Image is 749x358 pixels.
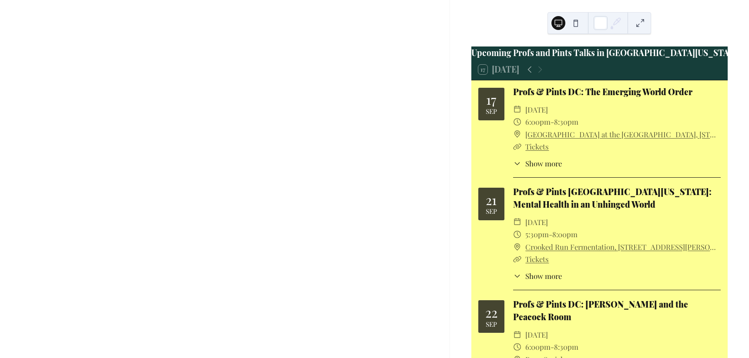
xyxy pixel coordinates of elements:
a: Profs & Pints [GEOGRAPHIC_DATA][US_STATE]: Mental Health in an Unhinged World [513,186,712,210]
span: - [549,228,552,241]
a: Tickets [525,142,549,151]
a: Crooked Run Fermentation, [STREET_ADDRESS][PERSON_NAME] [525,241,721,253]
a: [GEOGRAPHIC_DATA] at the [GEOGRAPHIC_DATA], [STREET_ADDRESS][US_STATE][US_STATE] [525,128,721,141]
div: Upcoming Profs and Pints Talks in [GEOGRAPHIC_DATA][US_STATE] [471,46,728,59]
div: ​ [513,116,521,128]
div: ​ [513,103,521,116]
span: 6:00pm [525,116,551,128]
div: Sep [486,108,497,115]
div: Sep [486,321,497,328]
span: Show more [525,158,562,169]
div: 21 [486,193,497,206]
div: ​ [513,253,521,265]
span: 8:30pm [554,341,578,353]
a: Profs & Pints DC: [PERSON_NAME] and the Peacock Room [513,298,688,322]
button: ​Show more [513,271,562,282]
div: 22 [485,306,497,319]
span: [DATE] [525,103,548,116]
div: ​ [513,271,521,282]
div: ​ [513,140,521,153]
span: 8:30pm [554,116,578,128]
div: ​ [513,128,521,141]
div: ​ [513,228,521,241]
div: ​ [513,241,521,253]
span: - [551,341,554,353]
a: Tickets [525,254,549,264]
span: 5:30pm [525,228,549,241]
span: [DATE] [525,216,548,229]
div: ​ [513,158,521,169]
span: [DATE] [525,328,548,341]
div: 17 [486,93,496,106]
span: 6:00pm [525,341,551,353]
span: Show more [525,271,562,282]
div: ​ [513,216,521,229]
button: ​Show more [513,158,562,169]
a: Profs & Pints DC: The Emerging World Order [513,86,692,97]
div: ​ [513,328,521,341]
div: ​ [513,341,521,353]
span: - [551,116,554,128]
span: 8:00pm [552,228,578,241]
div: Sep [486,208,497,215]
